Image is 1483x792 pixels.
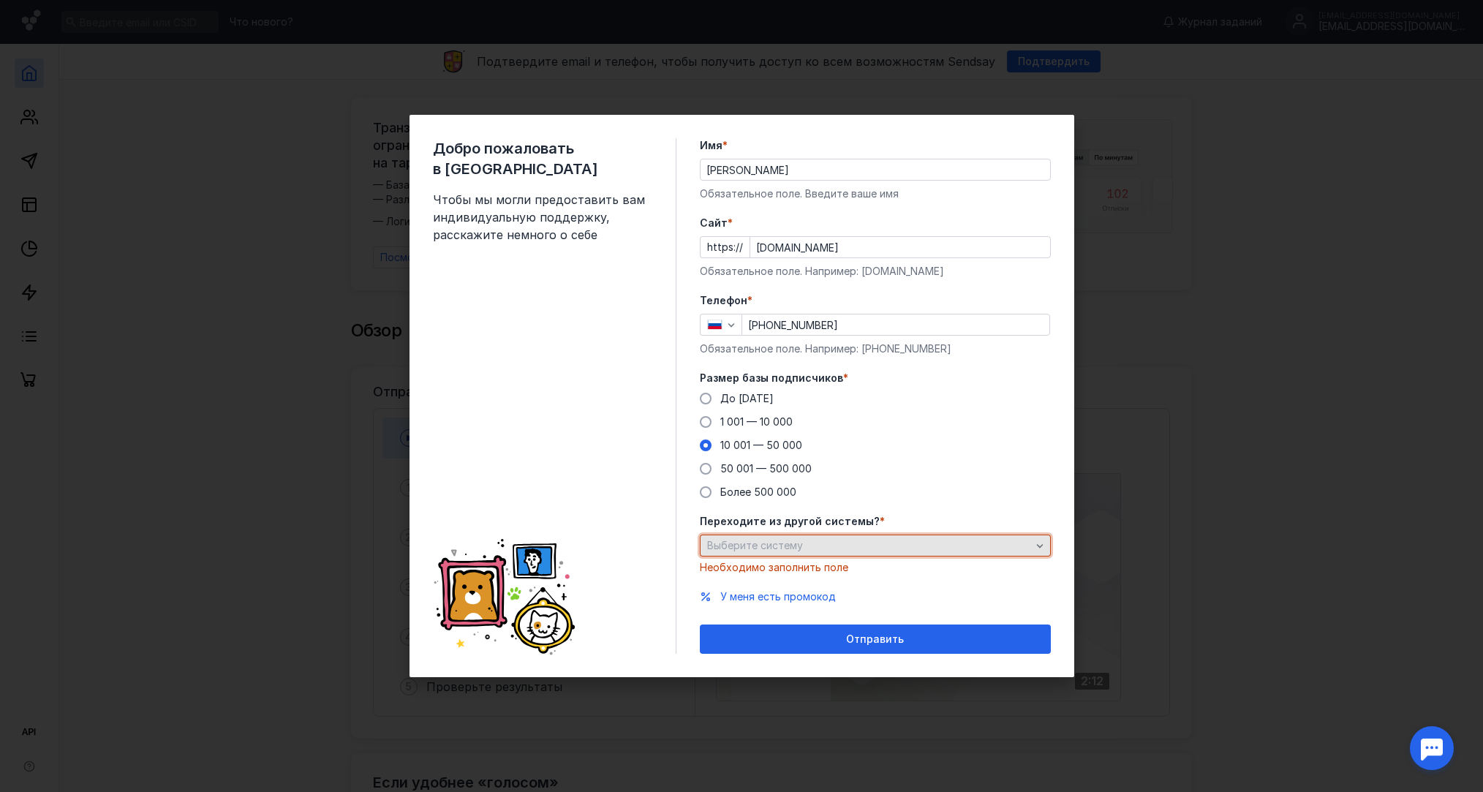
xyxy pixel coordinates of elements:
[720,392,774,404] span: До [DATE]
[700,535,1051,557] button: Выберите систему
[700,560,1051,575] div: Необходимо заполнить поле
[720,589,836,604] button: У меня есть промокод
[700,186,1051,201] div: Обязательное поле. Введите ваше имя
[846,633,904,646] span: Отправить
[433,138,652,179] span: Добро пожаловать в [GEOGRAPHIC_DATA]
[700,216,728,230] span: Cайт
[720,590,836,603] span: У меня есть промокод
[433,191,652,244] span: Чтобы мы могли предоставить вам индивидуальную поддержку, расскажите немного о себе
[700,625,1051,654] button: Отправить
[707,539,803,551] span: Выберите систему
[720,415,793,428] span: 1 001 — 10 000
[700,342,1051,356] div: Обязательное поле. Например: [PHONE_NUMBER]
[720,462,812,475] span: 50 001 — 500 000
[700,264,1051,279] div: Обязательное поле. Например: [DOMAIN_NAME]
[700,293,747,308] span: Телефон
[720,439,802,451] span: 10 001 — 50 000
[700,514,880,529] span: Переходите из другой системы?
[720,486,796,498] span: Более 500 000
[700,138,722,153] span: Имя
[700,371,843,385] span: Размер базы подписчиков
